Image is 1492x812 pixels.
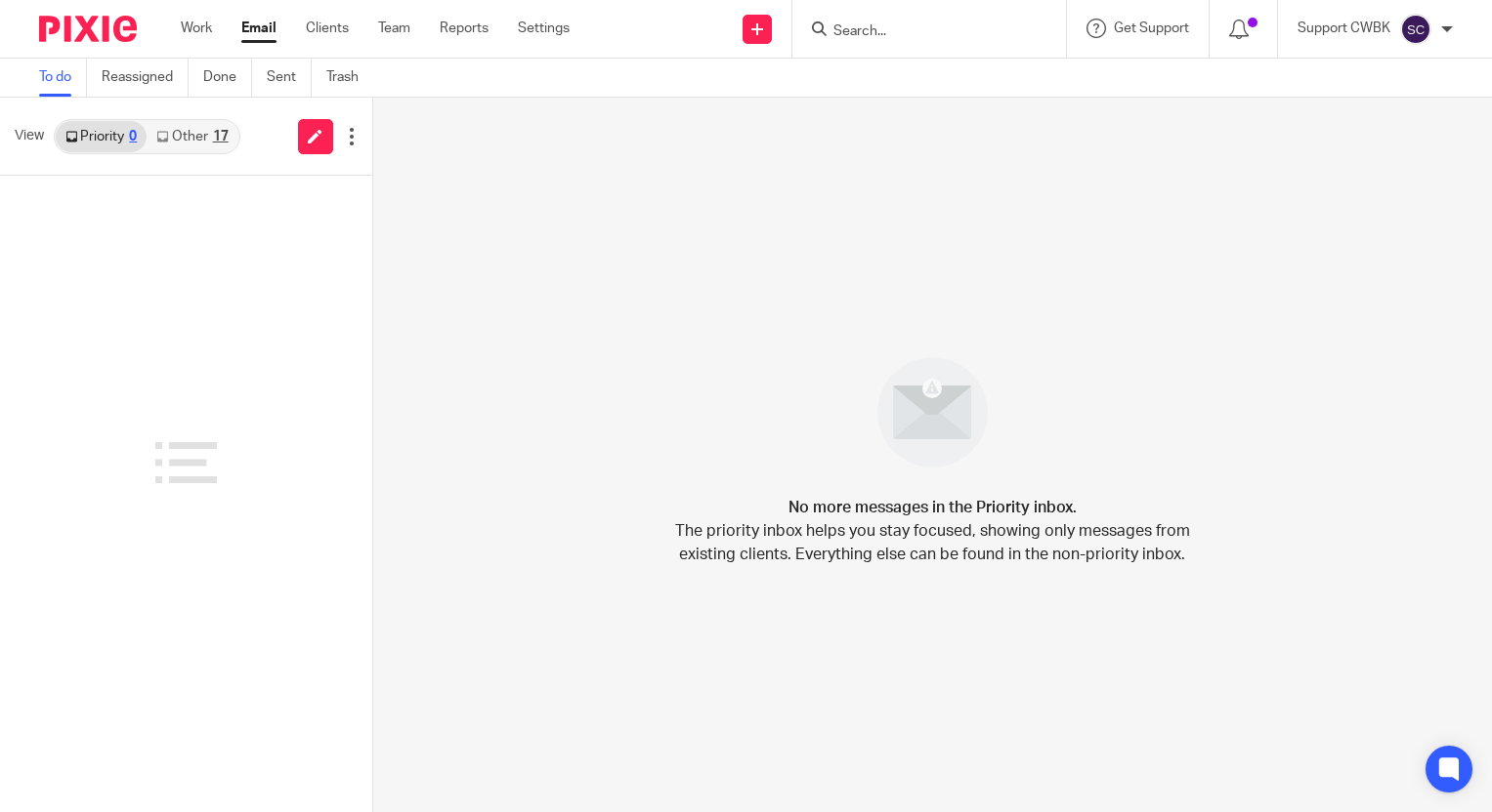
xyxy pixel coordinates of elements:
[306,19,349,38] a: Clients
[831,23,1007,41] input: Search
[15,126,44,146] span: View
[39,59,87,97] a: To do
[102,59,189,97] a: Reassigned
[267,59,312,97] a: Sent
[865,345,1001,480] img: image
[789,496,1077,519] h4: No more messages in the Priority inbox.
[673,519,1191,566] p: The priority inbox helps you stay focused, showing only messages from existing clients. Everythin...
[378,19,410,38] a: Team
[39,16,137,42] img: Pixie
[56,121,147,152] a: Priority0
[1400,14,1431,45] img: svg%3E
[241,19,277,38] a: Email
[129,130,137,143] div: 0
[203,59,252,97] a: Done
[181,19,212,38] a: Work
[326,59,373,97] a: Trash
[147,121,237,152] a: Other17
[213,130,229,143] div: 17
[440,19,489,38] a: Reports
[518,19,570,38] a: Settings
[1114,21,1189,35] span: Get Support
[1298,19,1390,38] p: Support CWBK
